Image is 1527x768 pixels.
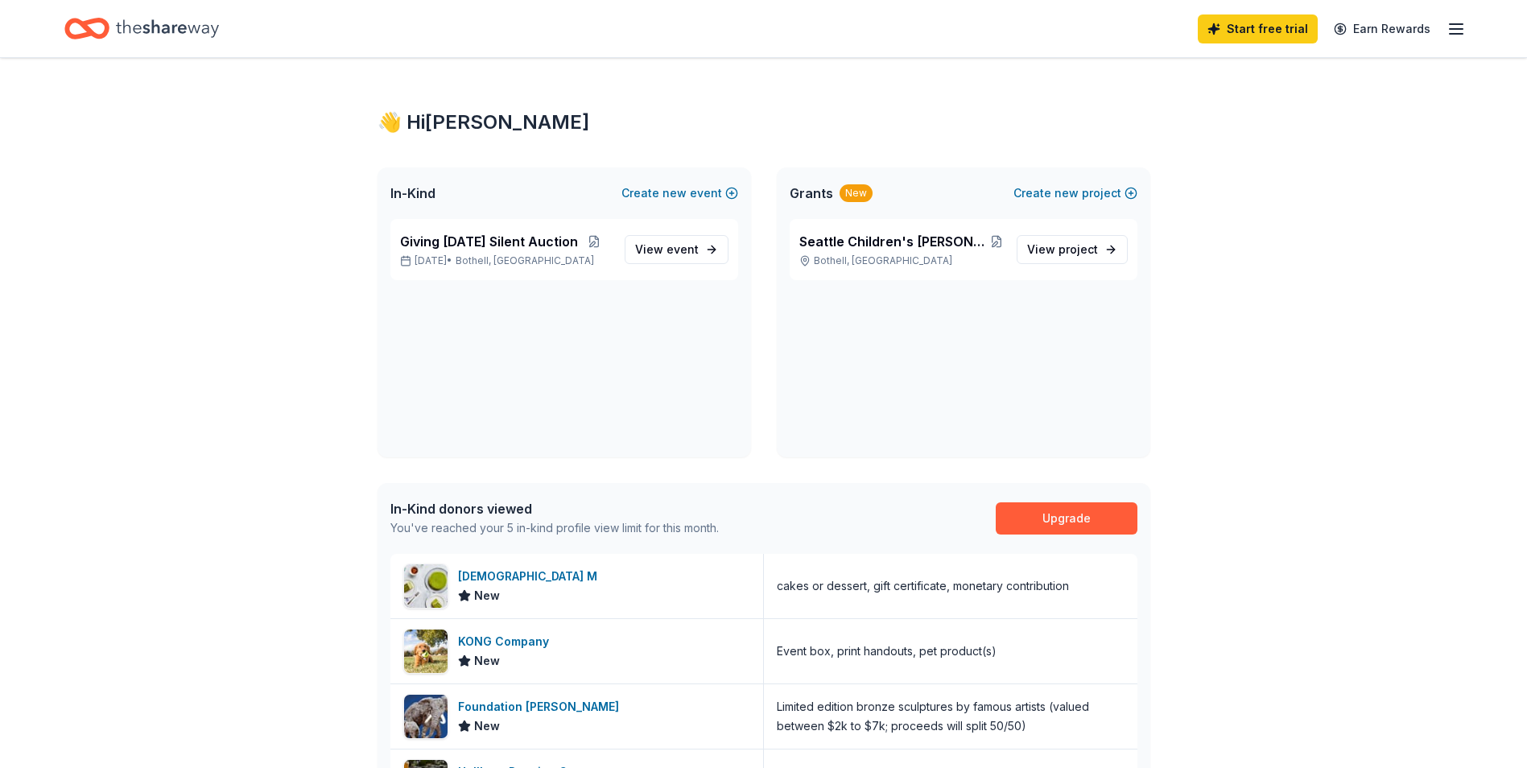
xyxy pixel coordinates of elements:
[777,697,1125,736] div: Limited edition bronze sculptures by famous artists (valued between $2k to $7k; proceeds will spl...
[1324,14,1440,43] a: Earn Rewards
[474,586,500,605] span: New
[1027,240,1098,259] span: View
[458,697,625,716] div: Foundation [PERSON_NAME]
[777,642,997,661] div: Event box, print handouts, pet product(s)
[625,235,728,264] a: View event
[456,254,594,267] span: Bothell, [GEOGRAPHIC_DATA]
[996,502,1137,535] a: Upgrade
[378,109,1150,135] div: 👋 Hi [PERSON_NAME]
[64,10,219,47] a: Home
[390,184,435,203] span: In-Kind
[790,184,833,203] span: Grants
[635,240,699,259] span: View
[1054,184,1079,203] span: new
[1017,235,1128,264] a: View project
[1013,184,1137,203] button: Createnewproject
[621,184,738,203] button: Createnewevent
[458,632,555,651] div: KONG Company
[404,695,448,738] img: Image for Foundation Michelangelo
[474,651,500,671] span: New
[667,242,699,256] span: event
[400,232,578,251] span: Giving [DATE] Silent Auction
[777,576,1069,596] div: cakes or dessert, gift certificate, monetary contribution
[390,518,719,538] div: You've reached your 5 in-kind profile view limit for this month.
[458,567,604,586] div: [DEMOGRAPHIC_DATA] M
[840,184,873,202] div: New
[799,232,990,251] span: Seattle Children's [PERSON_NAME] Adult Life Center ongoing support
[400,254,612,267] p: [DATE] •
[662,184,687,203] span: new
[474,716,500,736] span: New
[799,254,1004,267] p: Bothell, [GEOGRAPHIC_DATA]
[404,630,448,673] img: Image for KONG Company
[1059,242,1098,256] span: project
[1198,14,1318,43] a: Start free trial
[390,499,719,518] div: In-Kind donors viewed
[404,564,448,608] img: Image for Lady M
